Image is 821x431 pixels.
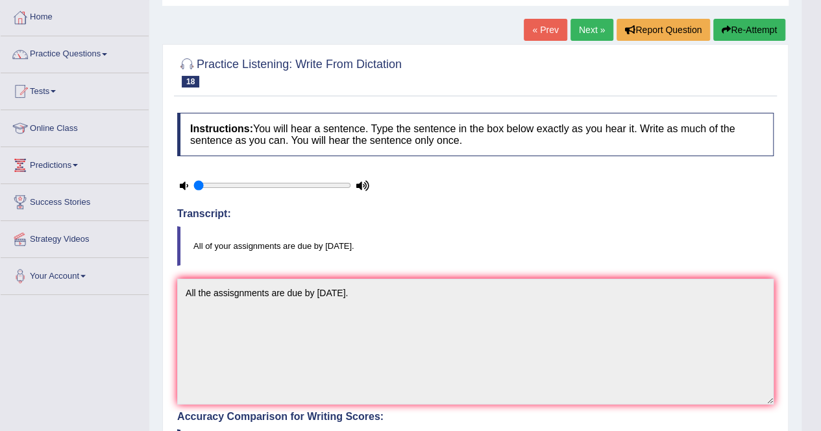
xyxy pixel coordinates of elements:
span: 18 [182,76,199,87]
a: Success Stories [1,184,149,216]
a: Online Class [1,110,149,143]
a: Practice Questions [1,36,149,69]
h2: Practice Listening: Write From Dictation [177,55,402,87]
blockquote: All of your assignments are due by [DATE]. [177,226,774,266]
a: Tests [1,73,149,106]
button: Report Question [617,19,710,41]
h4: Accuracy Comparison for Writing Scores: [177,411,774,423]
h4: Transcript: [177,208,774,220]
a: Your Account [1,258,149,290]
h4: You will hear a sentence. Type the sentence in the box below exactly as you hear it. Write as muc... [177,113,774,156]
b: Instructions: [190,123,253,134]
a: « Prev [524,19,567,41]
a: Strategy Videos [1,221,149,253]
a: Predictions [1,147,149,180]
button: Re-Attempt [713,19,785,41]
a: Next » [570,19,613,41]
